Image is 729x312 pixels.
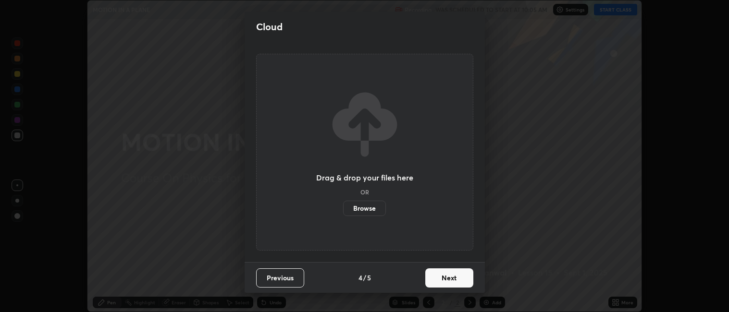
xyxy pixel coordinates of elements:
button: Next [425,268,473,288]
h2: Cloud [256,21,283,33]
h4: 5 [367,273,371,283]
h3: Drag & drop your files here [316,174,413,181]
h4: 4 [358,273,362,283]
button: Previous [256,268,304,288]
h5: OR [360,189,369,195]
h4: / [363,273,366,283]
